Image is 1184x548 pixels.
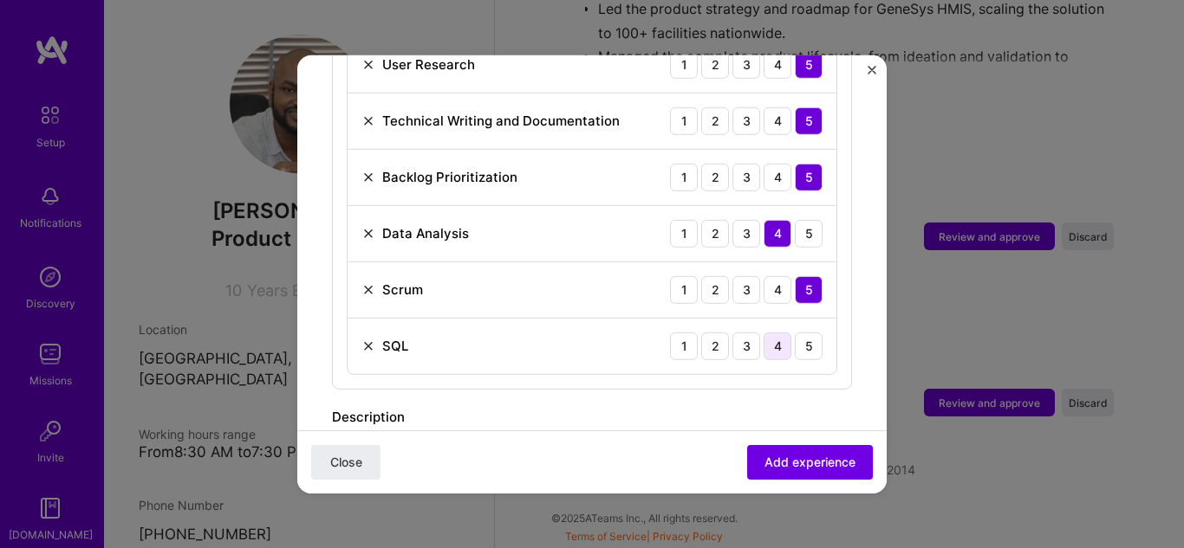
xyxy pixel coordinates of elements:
div: 1 [670,275,698,303]
div: 3 [732,275,760,303]
div: 1 [670,106,698,134]
div: 2 [701,332,729,359]
span: Add experience [764,454,855,471]
div: 3 [732,106,760,134]
div: 1 [670,219,698,247]
div: Backlog Prioritization [382,168,517,186]
div: 5 [795,332,823,359]
div: 3 [732,219,760,247]
div: 3 [732,50,760,78]
div: 4 [764,332,791,359]
img: Remove [361,170,375,184]
button: Add experience [747,445,873,480]
div: 3 [732,332,760,359]
div: 5 [795,219,823,247]
div: 5 [795,50,823,78]
button: Close [868,65,876,83]
div: 3 [732,163,760,190]
img: Remove [361,282,375,296]
div: 4 [764,163,791,190]
img: Remove [361,113,375,127]
div: Scrum [382,280,423,299]
div: 1 [670,50,698,78]
div: 2 [701,163,729,190]
img: Remove [361,57,375,71]
img: Remove [361,226,375,240]
div: SQL [382,337,408,355]
div: 2 [701,219,729,247]
div: User Research [382,55,475,74]
div: 5 [795,106,823,134]
div: 4 [764,219,791,247]
div: Technical Writing and Documentation [382,112,620,130]
div: 5 [795,275,823,303]
div: 4 [764,50,791,78]
img: Remove [361,338,375,352]
button: Close [311,445,381,480]
div: 1 [670,332,698,359]
label: Description [332,408,405,424]
span: Close [330,454,362,471]
div: 2 [701,106,729,134]
div: 5 [795,163,823,190]
div: 2 [701,50,729,78]
div: Data Analysis [382,224,469,242]
div: 1 [670,163,698,190]
div: 4 [764,106,791,134]
div: 2 [701,275,729,303]
div: 4 [764,275,791,303]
